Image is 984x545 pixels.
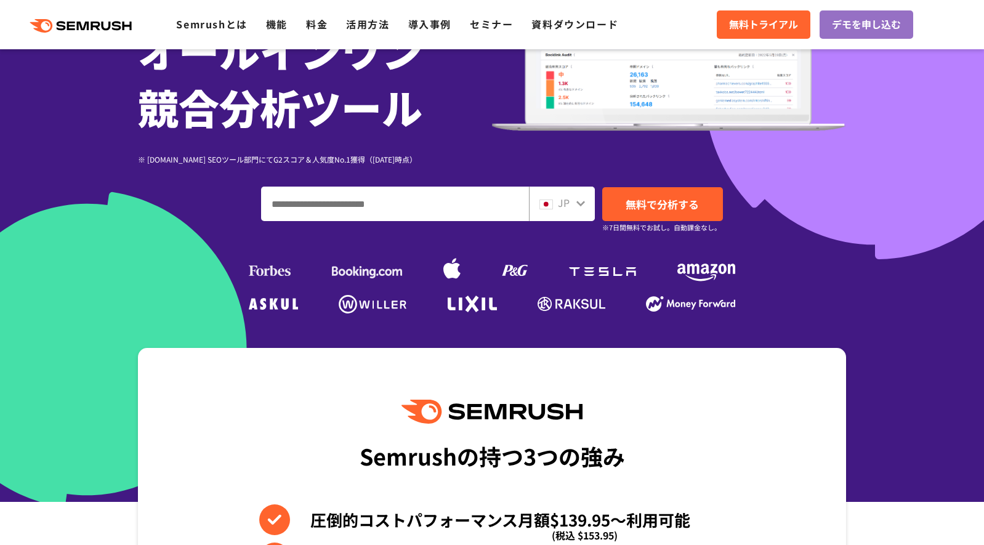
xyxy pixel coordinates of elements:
span: デモを申し込む [832,17,901,33]
a: 資料ダウンロード [531,17,618,31]
h1: オールインワン 競合分析ツール [138,22,492,135]
a: 料金 [306,17,328,31]
small: ※7日間無料でお試し。自動課金なし。 [602,222,721,233]
a: 機能 [266,17,288,31]
a: 無料トライアル [717,10,810,39]
a: セミナー [470,17,513,31]
a: 活用方法 [346,17,389,31]
span: 無料トライアル [729,17,798,33]
a: 無料で分析する [602,187,723,221]
span: 無料で分析する [626,196,699,212]
a: 導入事例 [408,17,451,31]
div: ※ [DOMAIN_NAME] SEOツール部門にてG2スコア＆人気度No.1獲得（[DATE]時点） [138,153,492,165]
input: ドメイン、キーワードまたはURLを入力してください [262,187,528,220]
div: Semrushの持つ3つの強み [360,433,625,478]
a: デモを申し込む [820,10,913,39]
img: Semrush [401,400,583,424]
a: Semrushとは [176,17,247,31]
span: JP [558,195,570,210]
li: 圧倒的コストパフォーマンス月額$139.95〜利用可能 [259,504,725,535]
